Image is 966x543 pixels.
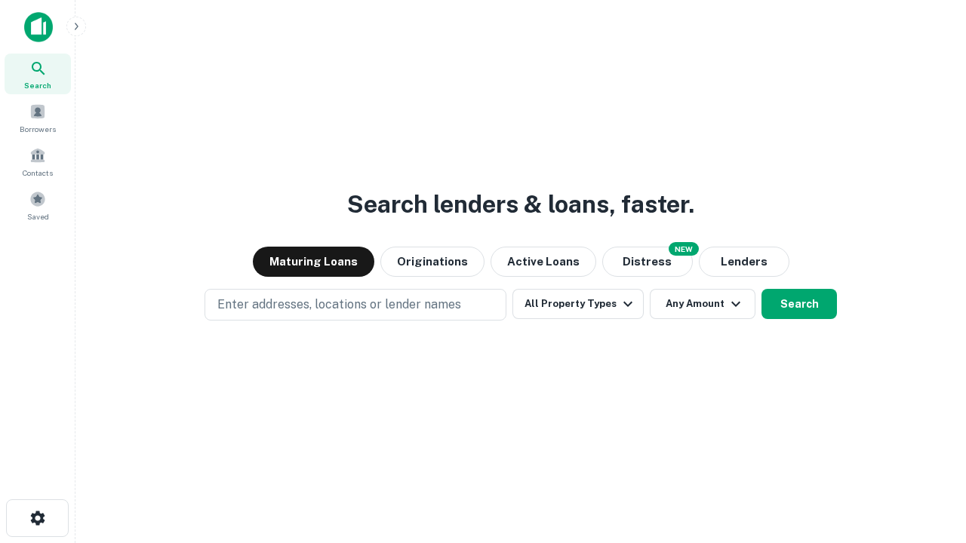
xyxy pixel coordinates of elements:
[23,167,53,179] span: Contacts
[650,289,755,319] button: Any Amount
[512,289,644,319] button: All Property Types
[5,54,71,94] a: Search
[761,289,837,319] button: Search
[253,247,374,277] button: Maturing Loans
[5,185,71,225] a: Saved
[669,242,699,256] div: NEW
[24,12,53,42] img: capitalize-icon.png
[20,123,56,135] span: Borrowers
[217,296,461,314] p: Enter addresses, locations or lender names
[205,289,506,321] button: Enter addresses, locations or lender names
[24,79,51,91] span: Search
[347,186,694,222] h3: Search lenders & loans, faster.
[891,422,966,495] iframe: Chat Widget
[491,247,596,277] button: Active Loans
[5,141,71,182] a: Contacts
[699,247,789,277] button: Lenders
[602,247,693,277] button: Search distressed loans with lien and other non-mortgage details.
[380,247,485,277] button: Originations
[27,210,49,222] span: Saved
[5,97,71,138] a: Borrowers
